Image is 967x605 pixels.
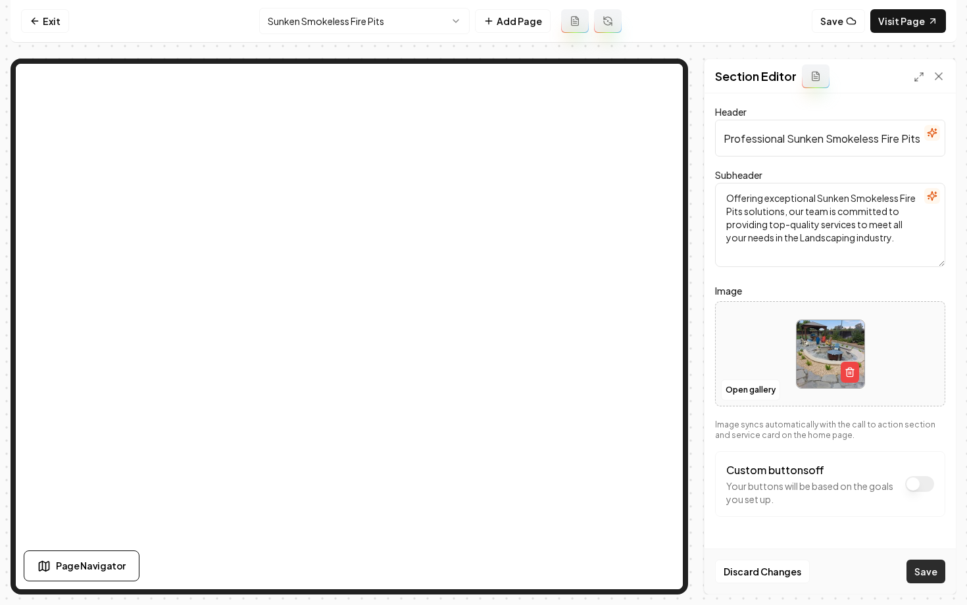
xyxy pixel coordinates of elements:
button: Open gallery [721,379,780,400]
label: Subheader [715,169,762,181]
button: Page Navigator [24,550,139,581]
input: Header [715,120,945,157]
img: image [797,320,864,388]
h2: Section Editor [715,67,797,85]
button: Discard Changes [715,560,810,583]
button: Add Page [475,9,551,33]
a: Visit Page [870,9,946,33]
span: Page Navigator [56,559,126,573]
p: Your buttons will be based on the goals you set up. [726,479,899,506]
button: Add admin section prompt [802,64,830,88]
p: Image syncs automatically with the call to action section and service card on the home page. [715,420,945,441]
a: Exit [21,9,69,33]
label: Custom buttons off [726,463,824,477]
label: Header [715,106,747,118]
button: Regenerate page [594,9,622,33]
button: Save [906,560,945,583]
button: Add admin page prompt [561,9,589,33]
label: Image [715,283,945,299]
button: Save [812,9,865,33]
